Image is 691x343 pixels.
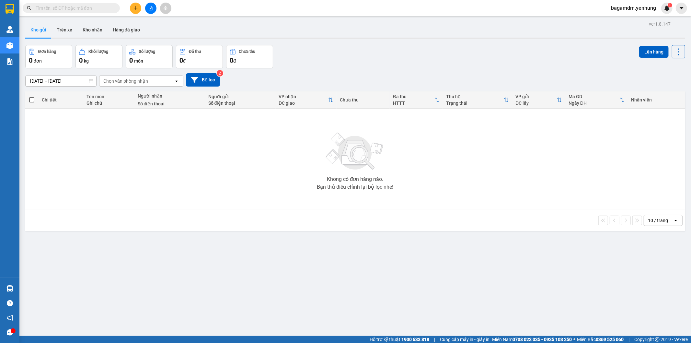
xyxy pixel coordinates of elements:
span: đ [183,58,186,64]
div: Không có đơn hàng nào. [327,177,383,182]
span: 0 [230,56,233,64]
button: Trên xe [52,22,77,38]
div: Mã GD [569,94,619,99]
span: Miền Nam [492,336,572,343]
span: bagamdm.yenhung [606,4,661,12]
th: Toggle SortBy [565,91,628,109]
img: warehouse-icon [6,26,13,33]
div: Số điện thoại [208,101,272,106]
span: question-circle [7,300,13,306]
span: 0 [29,56,32,64]
div: Ghi chú [86,101,131,106]
div: Chọn văn phòng nhận [103,78,148,84]
svg: open [174,78,179,84]
div: Ngày ĐH [569,101,619,106]
div: VP nhận [279,94,328,99]
div: Chưa thu [239,49,256,54]
div: Chưa thu [340,97,386,102]
div: Chi tiết [42,97,80,102]
button: Lên hàng [639,46,669,58]
button: Kho nhận [77,22,108,38]
button: aim [160,3,171,14]
img: logo-vxr [6,4,14,14]
sup: 2 [217,70,223,77]
button: Bộ lọc [186,73,220,87]
div: Khối lượng [88,49,108,54]
div: Người nhận [138,93,202,99]
div: Đã thu [189,49,201,54]
div: Đơn hàng [38,49,56,54]
span: caret-down [679,5,685,11]
img: warehouse-icon [6,285,13,292]
div: ver 1.8.147 [649,20,671,28]
th: Toggle SortBy [390,91,443,109]
button: Khối lượng0kg [75,45,122,68]
strong: 0369 525 060 [596,337,624,342]
button: caret-down [676,3,687,14]
strong: 0708 023 035 - 0935 103 250 [512,337,572,342]
span: 0 [129,56,133,64]
div: 10 / trang [648,217,668,224]
button: Chưa thu0đ [226,45,273,68]
span: | [434,336,435,343]
button: Đơn hàng0đơn [25,45,72,68]
button: plus [130,3,141,14]
span: kg [84,58,89,64]
span: copyright [655,337,660,342]
button: file-add [145,3,156,14]
div: Nhân viên [631,97,682,102]
th: Toggle SortBy [512,91,565,109]
span: Miền Bắc [577,336,624,343]
div: Tên món [86,94,131,99]
input: Select a date range. [26,76,96,86]
div: ĐC giao [279,101,328,106]
img: svg+xml;base64,PHN2ZyBjbGFzcz0ibGlzdC1wbHVnX19zdmciIHhtbG5zPSJodHRwOi8vd3d3LnczLm9yZy8yMDAwL3N2Zy... [323,129,387,174]
span: | [628,336,629,343]
button: Đã thu0đ [176,45,223,68]
svg: open [673,218,678,223]
div: HTTT [393,101,434,106]
span: đ [233,58,236,64]
div: Đã thu [393,94,434,99]
span: ⚪️ [573,338,575,341]
span: 1 [669,3,671,7]
button: Kho gửi [25,22,52,38]
div: Số điện thoại [138,101,202,106]
div: ĐC lấy [515,101,557,106]
span: Hỗ trợ kỹ thuật: [370,336,429,343]
span: aim [163,6,168,10]
span: message [7,329,13,336]
div: VP gửi [515,94,557,99]
span: search [27,6,31,10]
div: Thu hộ [446,94,504,99]
div: Trạng thái [446,101,504,106]
span: plus [133,6,138,10]
span: món [134,58,143,64]
span: notification [7,315,13,321]
img: warehouse-icon [6,42,13,49]
button: Hàng đã giao [108,22,145,38]
div: Người gửi [208,94,272,99]
span: Cung cấp máy in - giấy in: [440,336,490,343]
img: solution-icon [6,58,13,65]
th: Toggle SortBy [276,91,337,109]
input: Tìm tên, số ĐT hoặc mã đơn [36,5,112,12]
strong: 1900 633 818 [401,337,429,342]
div: Bạn thử điều chỉnh lại bộ lọc nhé! [317,184,393,190]
span: file-add [148,6,153,10]
span: 0 [79,56,83,64]
th: Toggle SortBy [443,91,512,109]
span: đơn [34,58,42,64]
div: Số lượng [139,49,155,54]
img: icon-new-feature [664,5,670,11]
sup: 1 [668,3,672,7]
button: Số lượng0món [126,45,173,68]
span: 0 [179,56,183,64]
